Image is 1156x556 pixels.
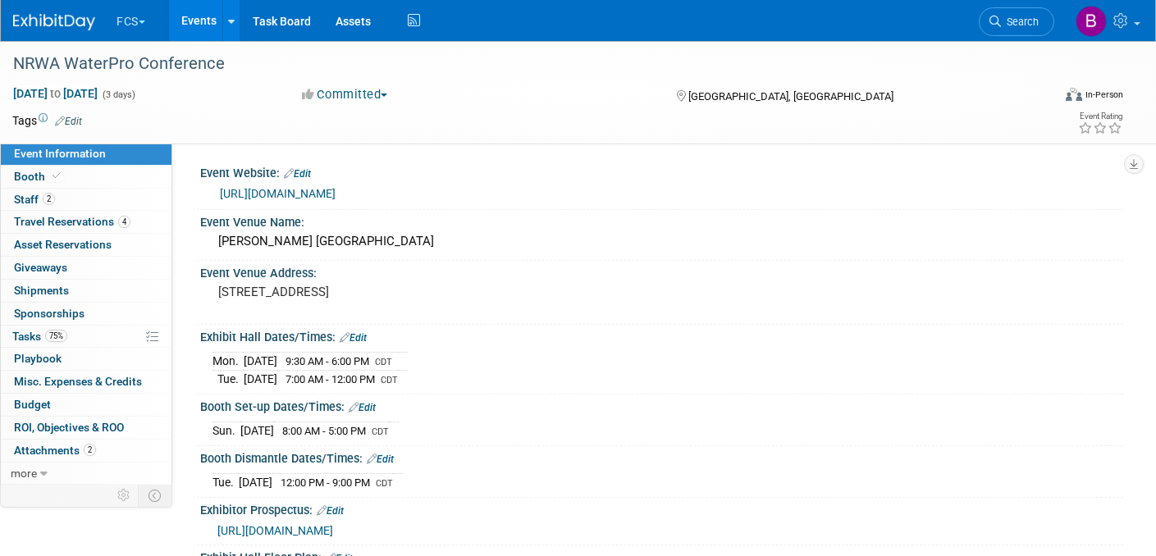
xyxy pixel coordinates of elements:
[1076,6,1107,37] img: Barb DeWyer
[212,371,244,388] td: Tue.
[220,187,336,200] a: [URL][DOMAIN_NAME]
[1,257,171,279] a: Giveaways
[688,90,893,103] span: [GEOGRAPHIC_DATA], [GEOGRAPHIC_DATA]
[1,189,171,211] a: Staff2
[12,330,67,343] span: Tasks
[1,394,171,416] a: Budget
[376,478,393,489] span: CDT
[218,285,567,299] pre: [STREET_ADDRESS]
[1,303,171,325] a: Sponsorships
[14,238,112,251] span: Asset Reservations
[200,161,1123,182] div: Event Website:
[317,505,344,517] a: Edit
[979,7,1054,36] a: Search
[45,330,67,342] span: 75%
[118,216,130,228] span: 4
[349,402,376,413] a: Edit
[375,357,392,367] span: CDT
[200,394,1123,416] div: Booth Set-up Dates/Times:
[286,355,369,367] span: 9:30 AM - 6:00 PM
[14,284,69,297] span: Shipments
[7,49,1029,79] div: NRWA WaterPro Conference
[286,373,375,385] span: 7:00 AM - 12:00 PM
[240,422,274,440] td: [DATE]
[11,467,37,480] span: more
[1078,112,1122,121] div: Event Rating
[200,261,1123,281] div: Event Venue Address:
[53,171,61,180] i: Booth reservation complete
[296,86,394,103] button: Committed
[212,422,240,440] td: Sun.
[200,498,1123,519] div: Exhibitor Prospectus:
[281,476,370,489] span: 12:00 PM - 9:00 PM
[14,444,96,457] span: Attachments
[12,112,82,129] td: Tags
[212,353,244,371] td: Mon.
[200,210,1123,230] div: Event Venue Name:
[282,425,366,437] span: 8:00 AM - 5:00 PM
[84,444,96,456] span: 2
[14,398,51,411] span: Budget
[14,215,130,228] span: Travel Reservations
[958,85,1123,110] div: Event Format
[55,116,82,127] a: Edit
[200,446,1123,467] div: Booth Dismantle Dates/Times:
[200,325,1123,346] div: Exhibit Hall Dates/Times:
[1,440,171,462] a: Attachments2
[13,14,95,30] img: ExhibitDay
[110,485,139,506] td: Personalize Event Tab Strip
[284,168,311,180] a: Edit
[14,261,67,274] span: Giveaways
[12,86,98,101] span: [DATE] [DATE]
[14,375,142,388] span: Misc. Expenses & Credits
[1,348,171,370] a: Playbook
[1066,88,1082,101] img: Format-Inperson.png
[244,353,277,371] td: [DATE]
[1085,89,1123,101] div: In-Person
[43,193,55,205] span: 2
[367,453,394,465] a: Edit
[139,485,172,506] td: Toggle Event Tabs
[372,426,389,437] span: CDT
[1,463,171,485] a: more
[14,352,62,365] span: Playbook
[1,143,171,165] a: Event Information
[1,280,171,302] a: Shipments
[101,89,135,100] span: (3 days)
[14,170,64,183] span: Booth
[48,87,63,100] span: to
[381,375,398,385] span: CDT
[14,193,55,206] span: Staff
[1,371,171,393] a: Misc. Expenses & Credits
[14,421,124,434] span: ROI, Objectives & ROO
[239,474,272,491] td: [DATE]
[212,474,239,491] td: Tue.
[212,229,1111,254] div: [PERSON_NAME] [GEOGRAPHIC_DATA]
[1,166,171,188] a: Booth
[1,211,171,233] a: Travel Reservations4
[340,332,367,344] a: Edit
[14,307,85,320] span: Sponsorships
[1,417,171,439] a: ROI, Objectives & ROO
[1001,16,1039,28] span: Search
[217,524,333,537] a: [URL][DOMAIN_NAME]
[14,147,106,160] span: Event Information
[1,234,171,256] a: Asset Reservations
[1,326,171,348] a: Tasks75%
[244,371,277,388] td: [DATE]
